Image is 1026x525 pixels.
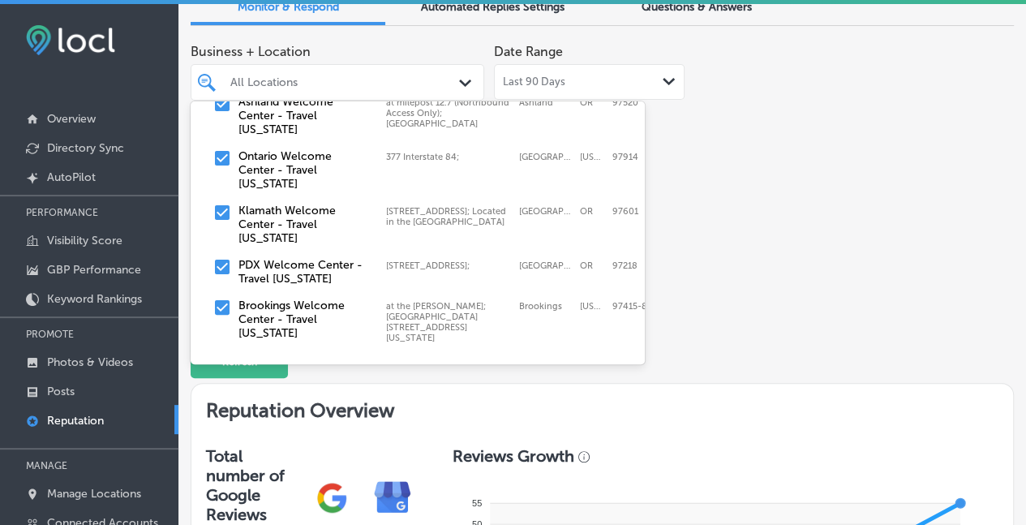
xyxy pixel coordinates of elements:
p: Overview [47,112,96,126]
label: OR [579,206,603,227]
label: 97415-8331 [612,301,660,343]
label: 97520 [612,97,637,129]
label: Oregon [579,152,603,162]
p: Directory Sync [47,141,124,155]
label: Ontario [518,152,571,162]
label: OR [579,97,603,129]
label: Brookings [518,301,571,343]
label: Ontario Welcome Center - Travel Oregon [238,149,370,191]
label: at the Crissey; Field State Recreation Site 8331; 14433 Oregon Coast Highway [386,301,511,343]
label: Brookings Welcome Center - Travel Oregon [238,299,370,340]
span: Last 90 Days [503,75,565,88]
p: Posts [47,385,75,398]
p: Visibility Score [47,234,122,247]
label: 97601 [612,206,637,227]
img: fda3e92497d09a02dc62c9cd864e3231.png [26,25,115,55]
p: AutoPilot [47,170,96,184]
label: Klamath Falls [518,206,571,227]
label: Portland [518,260,571,271]
label: Klamath Welcome Center - Travel Oregon [238,204,370,245]
h2: Reputation Overview [191,384,1013,432]
label: OR [579,260,603,271]
label: 11001 Highway 97 South; Located in the Midland Rest Area [386,206,511,227]
p: Keyword Rankings [47,292,142,306]
div: All Locations [230,75,461,89]
label: 97914 [612,152,637,162]
p: Photos & Videos [47,355,133,369]
label: Date Range [494,44,563,59]
label: 97218 [612,260,637,271]
tspan: 55 [472,497,482,507]
span: Business + Location [191,44,484,59]
label: 7000 NE Airport Way; [386,260,511,271]
p: GBP Performance [47,263,141,277]
label: Ashland Welcome Center - Travel Oregon [238,95,370,136]
label: PDX Welcome Center - Travel Oregon [238,258,370,286]
h3: Total number of Google Reviews [206,446,302,524]
label: Ashland [518,97,571,129]
label: 377 Interstate 84; [386,152,511,162]
label: Oregon [579,301,603,343]
h3: Reviews Growth [453,446,574,466]
p: Manage Locations [47,487,141,501]
p: Reputation [47,414,104,428]
label: at milepost 12.7 (Northbound Access Only); Latitude: 42.1678, Longitude: -122.6527 [386,97,511,129]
